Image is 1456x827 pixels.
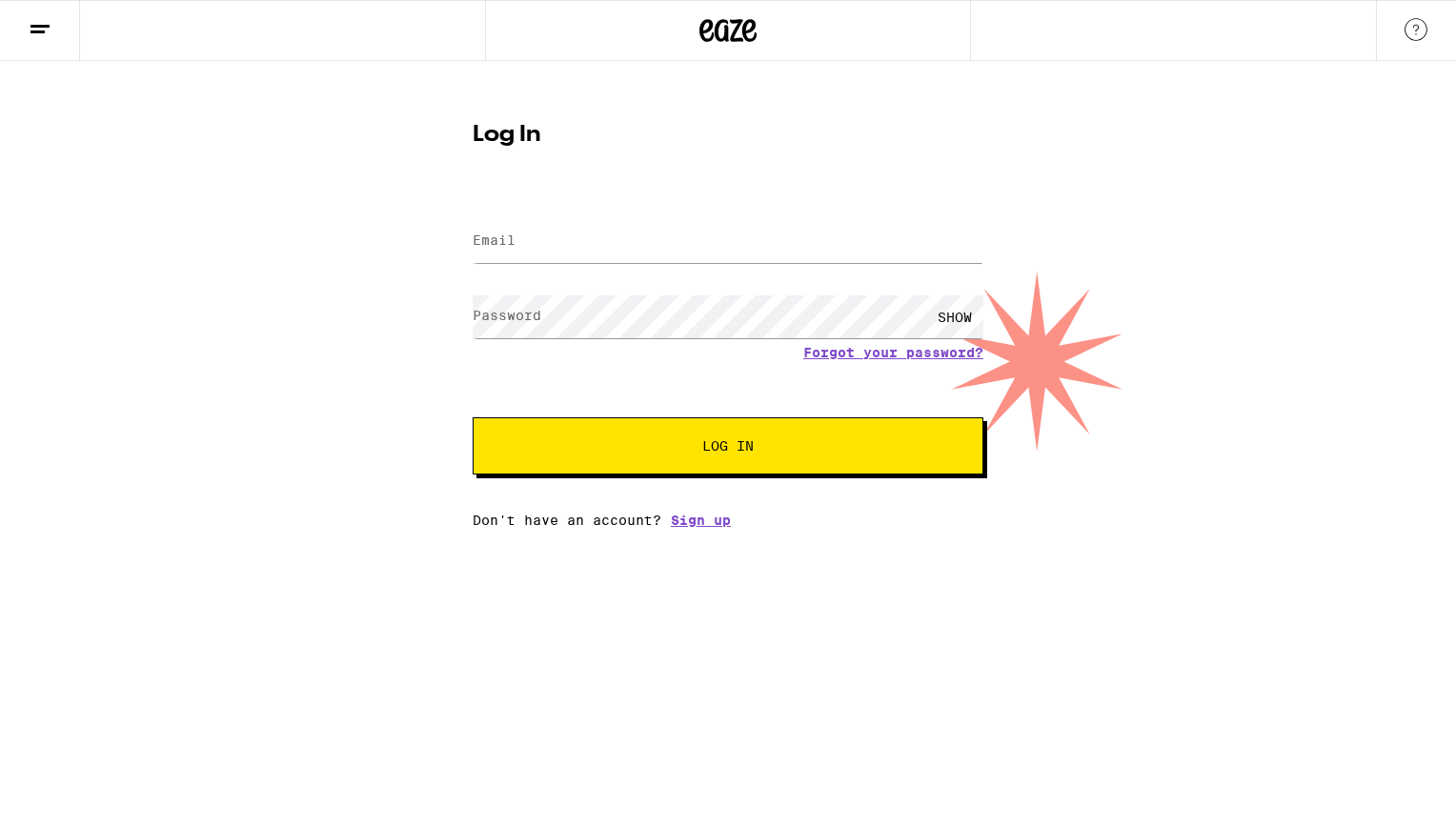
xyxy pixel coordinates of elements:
[473,124,983,147] h1: Log In
[671,513,731,528] a: Sign up
[926,295,983,338] div: SHOW
[473,308,541,323] label: Password
[473,220,983,263] input: Email
[473,513,983,528] div: Don't have an account?
[473,417,983,474] button: Log In
[473,232,516,248] label: Email
[702,439,754,453] span: Log In
[803,345,983,360] a: Forgot your password?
